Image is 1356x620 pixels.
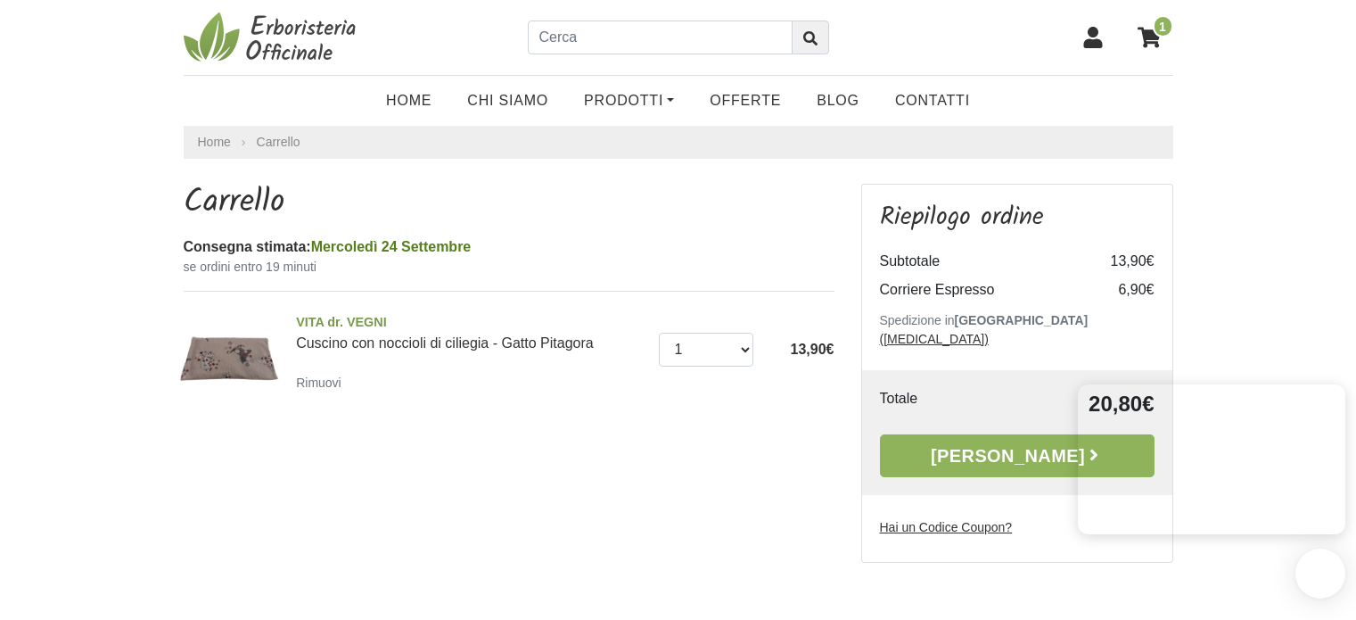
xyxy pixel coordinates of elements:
iframe: Smartsupp widget button [1295,549,1345,599]
b: [GEOGRAPHIC_DATA] [955,313,1089,327]
a: VITA dr. VEGNICuscino con noccioli di ciliegia - Gatto Pitagora [296,313,645,351]
u: Hai un Codice Coupon? [880,520,1013,534]
span: Mercoledì 24 Settembre [311,239,472,254]
img: Erboristeria Officinale [184,11,362,64]
img: Cuscino con noccioli di ciliegia - Gatto Pitagora [177,306,284,412]
td: 20,80€ [981,388,1155,420]
a: Blog [799,83,877,119]
a: Home [198,133,231,152]
td: Totale [880,388,981,420]
a: Contatti [877,83,988,119]
small: Rimuovi [296,376,341,390]
a: [PERSON_NAME] [880,434,1155,477]
nav: breadcrumb [184,126,1173,159]
div: Consegna stimata: [184,236,834,258]
a: Chi Siamo [449,83,566,119]
p: Spedizione in [880,311,1155,349]
span: 1 [1153,15,1173,37]
a: Rimuovi [296,371,349,393]
a: OFFERTE [692,83,799,119]
span: VITA dr. VEGNI [296,313,645,333]
td: 6,90€ [1083,276,1155,304]
td: Corriere Espresso [880,276,1083,304]
td: Subtotale [880,247,1083,276]
a: Home [368,83,449,119]
h3: Riepilogo ordine [880,203,1155,233]
input: Cerca [528,21,793,54]
a: Carrello [257,135,300,149]
label: Hai un Codice Coupon? [880,518,1013,537]
h1: Carrello [184,184,834,222]
td: 13,90€ [1083,247,1155,276]
small: se ordini entro 19 minuti [184,258,834,277]
span: 13,90€ [791,342,834,357]
a: ([MEDICAL_DATA]) [880,332,989,346]
iframe: Smartsupp widget popup [1078,384,1345,534]
a: Prodotti [566,83,692,119]
a: 1 [1129,15,1173,60]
